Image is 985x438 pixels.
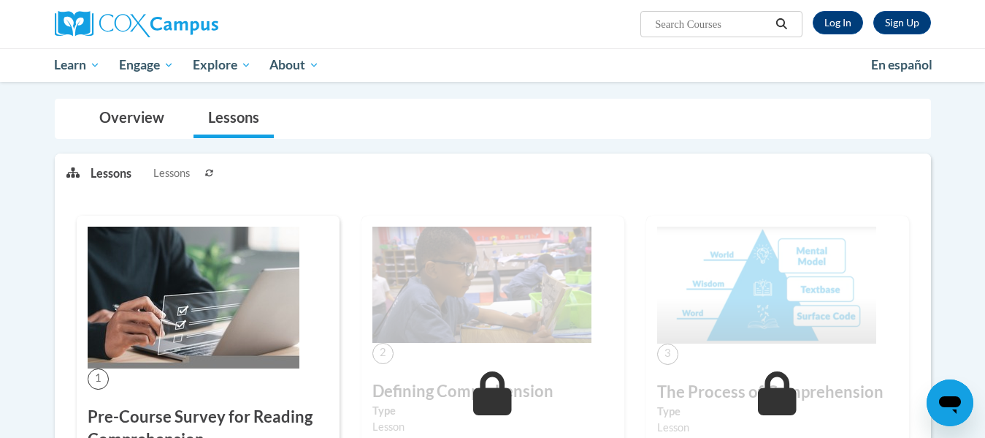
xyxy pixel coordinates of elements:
[260,48,329,82] a: About
[657,420,898,436] div: Lesson
[372,419,613,435] div: Lesson
[372,343,394,364] span: 2
[45,48,110,82] a: Learn
[88,227,299,369] img: Course Image
[862,50,942,80] a: En español
[657,344,678,365] span: 3
[193,56,251,74] span: Explore
[269,56,319,74] span: About
[33,48,953,82] div: Main menu
[871,57,932,72] span: En español
[193,99,274,138] a: Lessons
[54,56,100,74] span: Learn
[372,403,613,419] label: Type
[873,11,931,34] a: Register
[55,11,332,37] a: Cox Campus
[85,99,179,138] a: Overview
[657,227,876,344] img: Course Image
[770,15,792,33] button: Search
[153,165,190,181] span: Lessons
[372,227,591,343] img: Course Image
[654,15,770,33] input: Search Courses
[183,48,261,82] a: Explore
[88,369,109,390] span: 1
[55,11,218,37] img: Cox Campus
[91,165,131,181] p: Lessons
[110,48,183,82] a: Engage
[119,56,174,74] span: Engage
[813,11,863,34] a: Log In
[657,404,898,420] label: Type
[927,380,973,426] iframe: Button to launch messaging window
[372,380,613,403] h3: Defining Comprehension
[657,381,898,404] h3: The Process of Comprehension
